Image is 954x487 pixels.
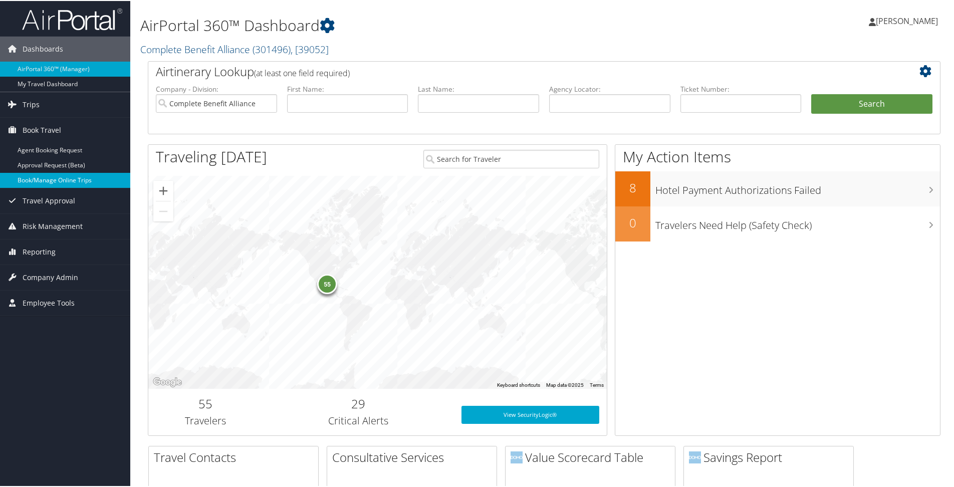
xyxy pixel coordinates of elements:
[549,83,670,93] label: Agency Locator:
[153,180,173,200] button: Zoom in
[511,448,675,465] h2: Value Scorecard Table
[23,91,40,116] span: Trips
[689,448,853,465] h2: Savings Report
[156,413,256,427] h3: Travelers
[156,145,267,166] h1: Traveling [DATE]
[689,450,701,462] img: domo-logo.png
[615,145,940,166] h1: My Action Items
[22,7,122,30] img: airportal-logo.png
[876,15,938,26] span: [PERSON_NAME]
[655,212,940,231] h3: Travelers Need Help (Safety Check)
[461,405,599,423] a: View SecurityLogic®
[615,205,940,240] a: 0Travelers Need Help (Safety Check)
[156,83,277,93] label: Company - Division:
[590,381,604,387] a: Terms (opens in new tab)
[23,290,75,315] span: Employee Tools
[156,394,256,411] h2: 55
[680,83,802,93] label: Ticket Number:
[151,375,184,388] a: Open this area in Google Maps (opens a new window)
[140,14,679,35] h1: AirPortal 360™ Dashboard
[23,264,78,289] span: Company Admin
[615,213,650,230] h2: 0
[811,93,932,113] button: Search
[271,394,446,411] h2: 29
[23,36,63,61] span: Dashboards
[497,381,540,388] button: Keyboard shortcuts
[156,62,866,79] h2: Airtinerary Lookup
[271,413,446,427] h3: Critical Alerts
[291,42,329,55] span: , [ 39052 ]
[418,83,539,93] label: Last Name:
[423,149,599,167] input: Search for Traveler
[287,83,408,93] label: First Name:
[23,187,75,212] span: Travel Approval
[869,5,948,35] a: [PERSON_NAME]
[23,117,61,142] span: Book Travel
[655,177,940,196] h3: Hotel Payment Authorizations Failed
[254,67,350,78] span: (at least one field required)
[154,448,318,465] h2: Travel Contacts
[332,448,497,465] h2: Consultative Services
[615,178,650,195] h2: 8
[318,273,338,293] div: 55
[23,238,56,264] span: Reporting
[546,381,584,387] span: Map data ©2025
[153,200,173,220] button: Zoom out
[151,375,184,388] img: Google
[511,450,523,462] img: domo-logo.png
[140,42,329,55] a: Complete Benefit Alliance
[253,42,291,55] span: ( 301496 )
[23,213,83,238] span: Risk Management
[615,170,940,205] a: 8Hotel Payment Authorizations Failed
